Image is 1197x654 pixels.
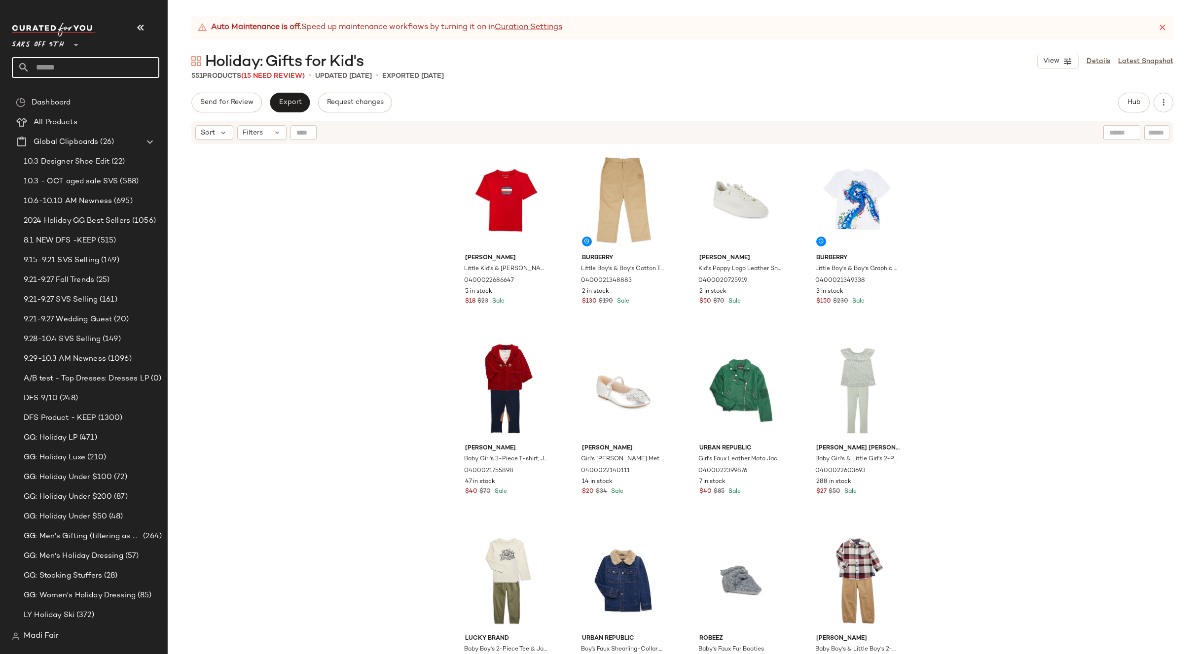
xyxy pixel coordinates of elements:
span: 9.21-9.27 Wedding Guest [24,314,112,325]
span: (149) [99,255,119,266]
span: (1096) [106,353,132,365]
span: GG: Men's Gifting (filtering as women's) [24,531,141,542]
span: 10.3 Designer Shoe Edit [24,156,109,168]
span: $50 [699,297,711,306]
span: 288 in stock [816,478,851,486]
span: Sale [493,488,507,495]
span: 0400022603693 [815,467,866,476]
span: (25) [94,275,110,286]
span: Madi Fair [24,630,59,642]
span: $27 [816,487,827,496]
span: GG: Stocking Stuffers [24,570,102,582]
img: 0400021595767_ASSORTED [457,531,556,630]
span: 0400021348883 [581,276,632,285]
span: (248) [58,393,78,404]
a: Latest Snapshot [1118,56,1173,67]
span: View [1043,57,1059,65]
span: 2 in stock [582,287,609,296]
span: Baby Boy's 2-Piece Tee & Joggers [464,645,547,654]
span: Sale [615,298,629,305]
span: Robeez [699,634,783,643]
img: cfy_white_logo.C9jOOHJF.svg [12,23,96,36]
img: svg%3e [191,56,201,66]
span: 0400022399876 [698,467,747,476]
span: $190 [599,297,613,306]
span: (72) [112,472,127,483]
img: 0400022399876_GREEN [691,341,791,440]
span: 9.21-9.27 Fall Trends [24,275,94,286]
span: Export [278,99,301,106]
span: (1300) [96,413,123,424]
span: $70 [479,487,491,496]
span: 3 in stock [816,287,843,296]
span: All Products [34,117,77,128]
span: [PERSON_NAME] [816,634,900,643]
span: (515) [96,235,116,246]
span: $23 [477,297,488,306]
span: Hub [1127,99,1141,106]
span: Holiday: Gifts for Kid's [205,52,363,72]
span: • [376,70,378,82]
span: (20) [112,314,129,325]
span: A/B test - Top Dresses: Dresses LP [24,373,149,384]
span: (264) [141,531,162,542]
span: Global Clipboards [34,137,98,148]
button: Send for Review [191,93,262,112]
span: (1056) [130,215,156,227]
span: 9.28-10.4 SVS Selling [24,334,101,345]
img: svg%3e [12,632,20,640]
button: Export [270,93,310,112]
span: Burberry [816,254,900,263]
span: 8.1 NEW DFS -KEEP [24,235,96,246]
span: Sale [842,488,857,495]
span: (15 Need Review) [241,72,305,80]
span: Urban Republic [699,444,783,453]
span: [PERSON_NAME] [465,254,548,263]
span: Sale [609,488,623,495]
span: GG: Holiday Luxe [24,452,85,463]
span: 9.29-10.3 AM Newness [24,353,106,365]
span: GG: Holiday Under $100 [24,472,112,483]
span: 0400022140111 [581,467,630,476]
span: GG: Women's Holiday Dressing [24,590,136,601]
span: Sale [726,298,741,305]
img: 0400021755898_REDMULTI [457,341,556,440]
span: (26) [98,137,114,148]
span: Sale [726,488,741,495]
span: • [309,70,311,82]
span: (372) [74,610,94,621]
span: 10.3 - OCT aged sale SVS [24,176,118,187]
span: (57) [123,551,139,562]
span: $70 [713,297,725,306]
span: DFS 9/10 [24,393,58,404]
span: 10.6-10.10 AM Newness [24,196,112,207]
span: Little Boy's & Boy's Graphic Cotton T-Shirt [815,265,899,274]
span: $85 [714,487,725,496]
span: Baby's Faux Fur Booties [698,645,764,654]
span: (471) [77,432,97,444]
span: $34 [596,487,607,496]
div: Speed up maintenance workflows by turning it on in [197,22,562,34]
span: Baby Girl's & Little Girl's 2-Piece Printed Top & Ribbed Leggings Set [815,455,899,464]
span: (161) [98,294,117,306]
span: (0) [149,373,161,384]
span: (210) [85,452,106,463]
span: 5 in stock [465,287,492,296]
span: Baby Boy's & Little Boy's 2-Piece Plaid Shirt & Joggers Set [815,645,899,654]
span: $50 [829,487,840,496]
span: Filters [243,128,263,138]
span: 0400020725919 [698,276,747,285]
img: 0400022140111_SILVER [574,341,673,440]
span: [PERSON_NAME] [PERSON_NAME] [816,444,900,453]
span: 7 in stock [699,478,725,486]
span: $18 [465,297,475,306]
a: Curation Settings [495,22,562,34]
span: $40 [699,487,712,496]
span: Kid's Poppy Logo Leather Sneakers [698,265,782,274]
span: $20 [582,487,594,496]
span: GG: Holiday LP [24,432,77,444]
a: Details [1087,56,1110,67]
span: Girl's Faux Leather Moto Jacket [698,455,782,464]
span: Request changes [326,99,384,106]
span: $150 [816,297,831,306]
